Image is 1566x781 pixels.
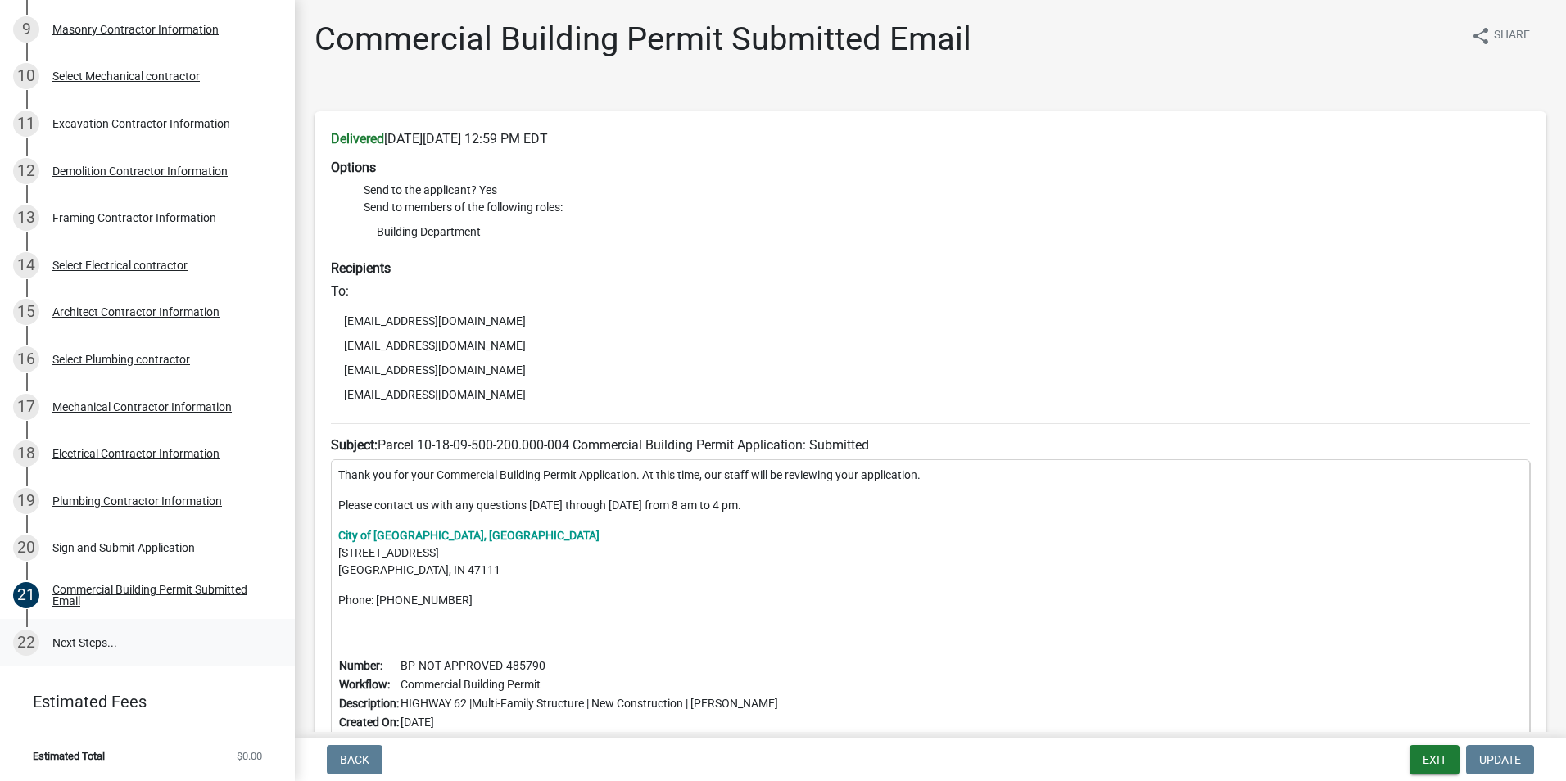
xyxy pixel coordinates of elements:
[331,333,1530,358] li: [EMAIL_ADDRESS][DOMAIN_NAME]
[331,260,391,276] strong: Recipients
[13,685,269,718] a: Estimated Fees
[340,753,369,766] span: Back
[52,584,269,607] div: Commercial Building Permit Submitted Email
[331,309,1530,333] li: [EMAIL_ADDRESS][DOMAIN_NAME]
[13,158,39,184] div: 12
[13,582,39,608] div: 21
[13,16,39,43] div: 9
[52,354,190,365] div: Select Plumbing contractor
[13,346,39,372] div: 16
[339,678,390,691] b: Workflow:
[13,63,39,89] div: 10
[339,697,399,710] b: Description:
[400,694,779,713] td: HIGHWAY 62 |Multi-Family Structure | New Construction | [PERSON_NAME]
[52,401,232,413] div: Mechanical Contractor Information
[13,488,39,514] div: 19
[13,440,39,467] div: 18
[339,716,399,729] b: Created On:
[364,182,1530,199] li: Send to the applicant? Yes
[327,745,382,774] button: Back
[13,394,39,420] div: 17
[400,657,779,675] td: BP-NOT APPROVED-485790
[1410,745,1460,774] button: Exit
[338,592,1523,609] p: Phone: [PHONE_NUMBER]
[52,165,228,177] div: Demolition Contractor Information
[1471,26,1491,46] i: share
[52,260,188,271] div: Select Electrical contractor
[331,283,1530,299] h6: To:
[400,675,779,694] td: Commercial Building Permit
[364,199,1530,247] li: Send to members of the following roles:
[315,20,971,59] h1: Commercial Building Permit Submitted Email
[52,542,195,553] div: Sign and Submit Application
[339,659,382,672] b: Number:
[331,131,1530,147] h6: [DATE][DATE] 12:59 PM EDT
[13,111,39,137] div: 11
[52,306,220,318] div: Architect Contractor Information
[331,437,378,453] strong: Subject:
[331,382,1530,407] li: [EMAIL_ADDRESS][DOMAIN_NAME]
[52,212,216,223] div: Framing Contractor Information
[338,527,1523,579] p: [STREET_ADDRESS] [GEOGRAPHIC_DATA], IN 47111
[52,448,220,459] div: Electrical Contractor Information
[331,160,376,175] strong: Options
[13,299,39,325] div: 15
[13,252,39,278] div: 14
[331,358,1530,382] li: [EMAIL_ADDRESS][DOMAIN_NAME]
[338,529,600,542] a: City of [GEOGRAPHIC_DATA], [GEOGRAPHIC_DATA]
[13,630,39,656] div: 22
[338,497,1523,514] p: Please contact us with any questions [DATE] through [DATE] from 8 am to 4 pm.
[400,713,779,732] td: [DATE]
[364,219,1530,244] li: Building Department
[52,495,222,507] div: Plumbing Contractor Information
[1479,753,1521,766] span: Update
[1466,745,1534,774] button: Update
[338,467,1523,484] p: Thank you for your Commercial Building Permit Application. At this time, our staff will be review...
[331,437,1530,453] h6: Parcel 10-18-09-500-200.000-004 Commercial Building Permit Application: Submitted
[13,535,39,561] div: 20
[331,131,384,147] strong: Delivered
[33,751,105,761] span: Estimated Total
[52,24,219,35] div: Masonry Contractor Information
[237,751,262,761] span: $0.00
[13,205,39,231] div: 13
[52,70,200,82] div: Select Mechanical contractor
[1494,26,1530,46] span: Share
[52,118,230,129] div: Excavation Contractor Information
[1458,20,1543,52] button: shareShare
